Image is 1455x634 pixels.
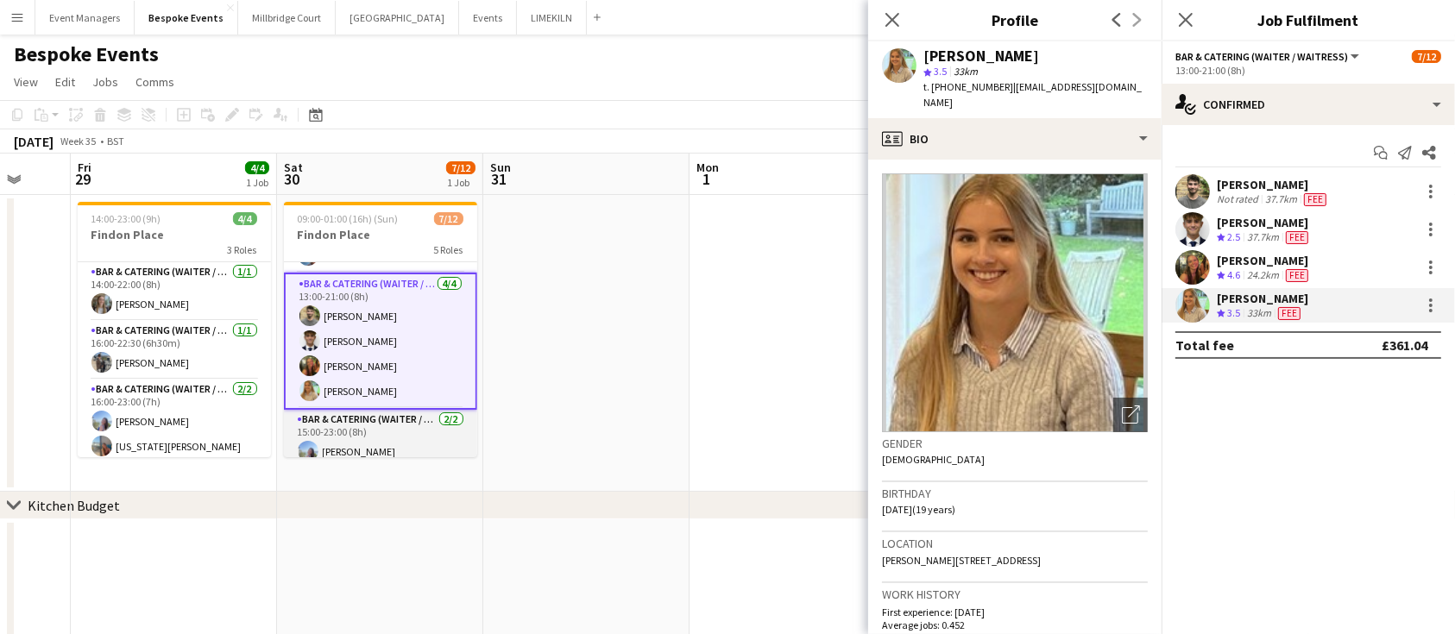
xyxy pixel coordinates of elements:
[923,48,1039,64] div: [PERSON_NAME]
[14,74,38,90] span: View
[934,65,947,78] span: 3.5
[882,618,1148,631] p: Average jobs: 0.452
[1262,192,1301,206] div: 37.7km
[238,1,336,35] button: Millbridge Court
[129,71,181,93] a: Comms
[882,587,1148,602] h3: Work history
[1227,268,1240,281] span: 4.6
[245,161,269,174] span: 4/4
[1217,177,1330,192] div: [PERSON_NAME]
[336,1,459,35] button: [GEOGRAPHIC_DATA]
[14,41,159,67] h1: Bespoke Events
[868,9,1162,31] h3: Profile
[1175,336,1234,354] div: Total fee
[78,227,271,242] h3: Findon Place
[35,1,135,35] button: Event Managers
[135,74,174,90] span: Comms
[1175,64,1441,77] div: 13:00-21:00 (8h)
[78,262,271,321] app-card-role: Bar & Catering (Waiter / waitress)1/114:00-22:00 (8h)[PERSON_NAME]
[228,243,257,256] span: 3 Roles
[488,169,511,189] span: 31
[1162,9,1455,31] h3: Job Fulfilment
[1217,291,1308,306] div: [PERSON_NAME]
[91,212,161,225] span: 14:00-23:00 (9h)
[1286,269,1308,282] span: Fee
[882,503,955,516] span: [DATE] (19 years)
[284,227,477,242] h3: Findon Place
[78,380,271,463] app-card-role: Bar & Catering (Waiter / waitress)2/216:00-23:00 (7h)[PERSON_NAME][US_STATE][PERSON_NAME]
[434,212,463,225] span: 7/12
[923,80,1013,93] span: t. [PHONE_NUMBER]
[28,497,120,514] div: Kitchen Budget
[696,160,719,175] span: Mon
[284,202,477,457] app-job-card: 09:00-01:00 (16h) (Sun)7/12Findon Place5 RolesBar & Catering (Waiter / waitress)1/109:00-19:00 (1...
[1217,253,1312,268] div: [PERSON_NAME]
[1282,268,1312,283] div: Crew has different fees then in role
[1217,215,1312,230] div: [PERSON_NAME]
[434,243,463,256] span: 5 Roles
[950,65,981,78] span: 33km
[55,74,75,90] span: Edit
[1278,307,1301,320] span: Fee
[882,173,1148,432] img: Crew avatar or photo
[882,606,1148,618] p: First experience: [DATE]
[517,1,587,35] button: LIMEKILN
[92,74,118,90] span: Jobs
[882,436,1148,451] h3: Gender
[868,118,1162,160] div: Bio
[490,160,511,175] span: Sun
[233,212,257,225] span: 4/4
[1286,231,1308,244] span: Fee
[447,176,475,189] div: 1 Job
[284,410,477,493] app-card-role: Bar & Catering (Waiter / waitress)2/215:00-23:00 (8h)[PERSON_NAME]
[923,80,1142,109] span: | [EMAIL_ADDRESS][DOMAIN_NAME]
[1244,268,1282,283] div: 24.2km
[298,212,399,225] span: 09:00-01:00 (16h) (Sun)
[694,169,719,189] span: 1
[246,176,268,189] div: 1 Job
[1162,84,1455,125] div: Confirmed
[284,160,303,175] span: Sat
[78,160,91,175] span: Fri
[1282,230,1312,245] div: Crew has different fees then in role
[281,169,303,189] span: 30
[1227,306,1240,319] span: 3.5
[882,486,1148,501] h3: Birthday
[1412,50,1441,63] span: 7/12
[57,135,100,148] span: Week 35
[78,202,271,457] app-job-card: 14:00-23:00 (9h)4/4Findon Place3 RolesBar & Catering (Waiter / waitress)1/114:00-22:00 (8h)[PERSO...
[1175,50,1348,63] span: Bar & Catering (Waiter / waitress)
[135,1,238,35] button: Bespoke Events
[1244,230,1282,245] div: 37.7km
[48,71,82,93] a: Edit
[14,133,54,150] div: [DATE]
[107,135,124,148] div: BST
[1382,336,1427,354] div: £361.04
[446,161,476,174] span: 7/12
[1113,398,1148,432] div: Open photos pop-in
[1304,193,1326,206] span: Fee
[1227,230,1240,243] span: 2.5
[882,554,1041,567] span: [PERSON_NAME][STREET_ADDRESS]
[1244,306,1275,321] div: 33km
[1175,50,1362,63] button: Bar & Catering (Waiter / waitress)
[1301,192,1330,206] div: Crew has different fees then in role
[1275,306,1304,321] div: Crew has different fees then in role
[7,71,45,93] a: View
[85,71,125,93] a: Jobs
[1217,192,1262,206] div: Not rated
[882,536,1148,551] h3: Location
[75,169,91,189] span: 29
[882,453,985,466] span: [DEMOGRAPHIC_DATA]
[284,273,477,410] app-card-role: Bar & Catering (Waiter / waitress)4/413:00-21:00 (8h)[PERSON_NAME][PERSON_NAME][PERSON_NAME][PERS...
[78,321,271,380] app-card-role: Bar & Catering (Waiter / waitress)1/116:00-22:30 (6h30m)[PERSON_NAME]
[459,1,517,35] button: Events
